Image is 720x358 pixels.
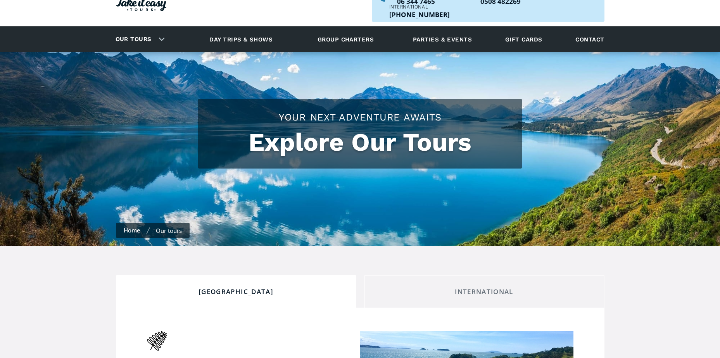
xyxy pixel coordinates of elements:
p: [PHONE_NUMBER] [389,11,450,18]
a: Gift cards [501,29,546,50]
a: Day trips & shows [200,29,282,50]
div: International [389,5,450,9]
h1: Explore Our Tours [206,128,514,157]
div: International [371,287,598,296]
a: Home [124,226,140,234]
a: Contact [572,29,608,50]
div: [GEOGRAPHIC_DATA] [123,287,350,296]
a: Call us outside of NZ on +6463447465 [389,11,450,18]
a: Parties & events [409,29,476,50]
div: Our tours [156,227,182,234]
h2: Your Next Adventure Awaits [206,110,514,124]
a: Group charters [308,29,383,50]
a: Our tours [110,30,157,48]
nav: breadcrumbs [116,223,190,238]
